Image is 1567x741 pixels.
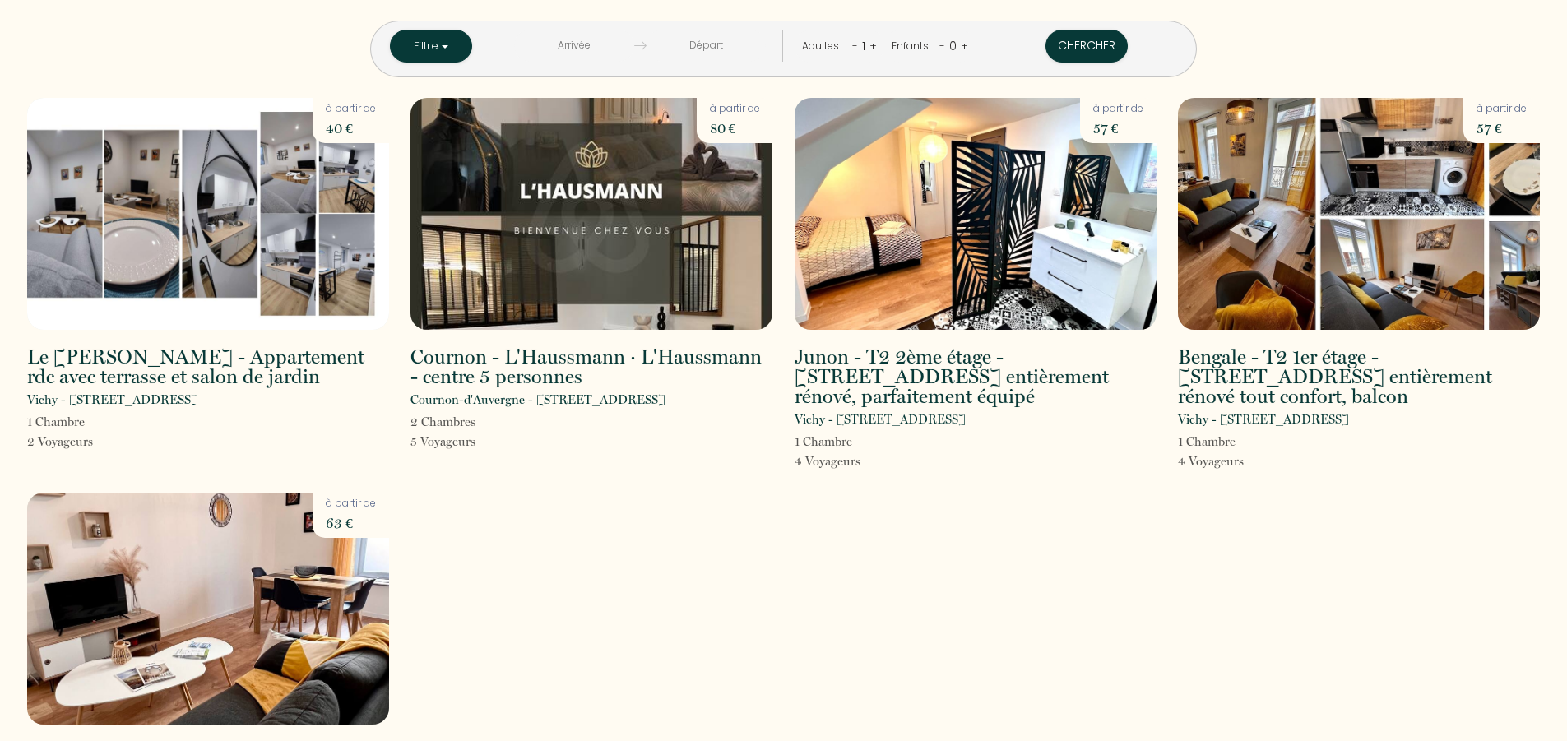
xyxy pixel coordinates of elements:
img: guests [634,39,647,52]
a: + [961,38,968,53]
span: s [471,434,475,449]
div: 1 [858,33,869,59]
span: s [471,414,475,429]
img: rental-image [410,98,772,330]
img: rental-image [1178,98,1540,330]
img: rental-image [27,493,389,725]
p: 4 Voyageur [795,452,860,471]
p: 80 € [710,117,760,140]
p: 1 Chambre [795,432,860,452]
p: Vichy - [STREET_ADDRESS] [1178,410,1349,429]
img: rental-image [27,98,389,330]
p: 4 Voyageur [1178,452,1244,471]
h2: Cournon - L'Haussmann · L'Haussmann - centre 5 personnes [410,347,772,387]
p: à partir de [1477,101,1527,117]
p: à partir de [1093,101,1143,117]
p: à partir de [710,101,760,117]
input: Départ [647,30,767,62]
p: 40 € [326,117,376,140]
span: s [855,454,860,469]
p: 5 Voyageur [410,432,475,452]
p: Cournon-d'Auvergne - [STREET_ADDRESS] [410,390,665,410]
div: 0 [945,33,961,59]
div: Enfants [892,39,934,54]
p: 63 € [326,512,376,535]
p: 1 Chambre [1178,432,1244,452]
h2: Le [PERSON_NAME] - Appartement rdc avec terrasse et salon de jardin [27,347,389,387]
a: + [869,38,877,53]
button: Filtre [390,30,472,63]
p: 2 Voyageur [27,432,93,452]
div: Adultes [802,39,845,54]
p: 2 Chambre [410,412,475,432]
img: rental-image [795,98,1157,330]
span: s [88,434,93,449]
p: 57 € [1477,117,1527,140]
p: à partir de [326,101,376,117]
h2: Bengale - T2 1er étage - [STREET_ADDRESS] entièrement rénové tout confort, balcon [1178,347,1540,406]
p: 1 Chambre [27,412,93,432]
h2: Junon - T2 2ème étage - [STREET_ADDRESS] entièrement rénové, parfaitement équipé [795,347,1157,406]
input: Arrivée [514,30,634,62]
a: - [852,38,858,53]
p: Vichy - [STREET_ADDRESS] [795,410,966,429]
p: Vichy - [STREET_ADDRESS] [27,390,198,410]
p: 57 € [1093,117,1143,140]
p: à partir de [326,496,376,512]
a: - [939,38,945,53]
button: Chercher [1045,30,1128,63]
span: s [1239,454,1244,469]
